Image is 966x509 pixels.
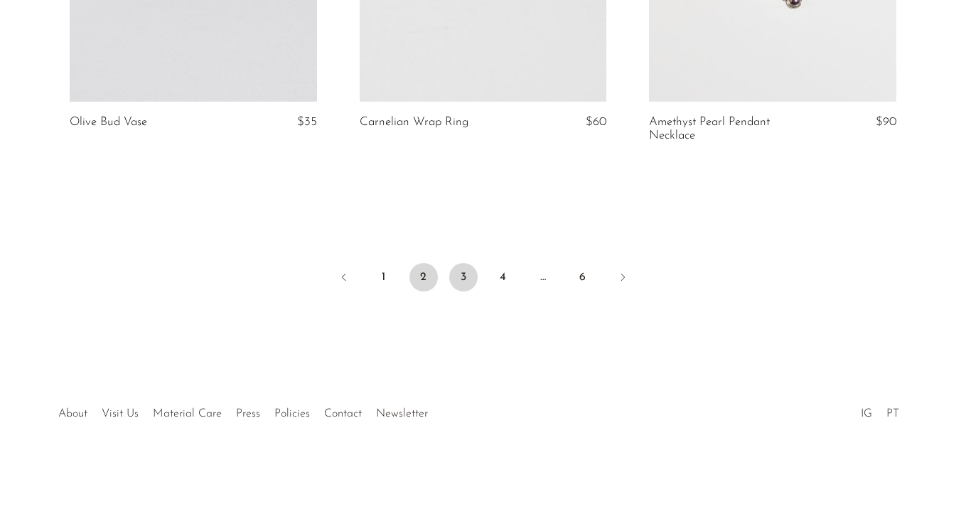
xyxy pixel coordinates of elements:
[330,263,358,294] a: Previous
[324,408,362,419] a: Contact
[58,408,87,419] a: About
[586,116,606,128] span: $60
[569,263,597,291] a: 6
[861,408,872,419] a: IG
[236,408,260,419] a: Press
[649,116,813,142] a: Amethyst Pearl Pendant Necklace
[876,116,896,128] span: $90
[529,263,557,291] span: …
[70,116,147,129] a: Olive Bud Vase
[360,116,468,129] a: Carnelian Wrap Ring
[608,263,637,294] a: Next
[297,116,317,128] span: $35
[854,397,906,424] ul: Social Medias
[153,408,222,419] a: Material Care
[51,397,435,424] ul: Quick links
[274,408,310,419] a: Policies
[489,263,517,291] a: 4
[102,408,139,419] a: Visit Us
[409,263,438,291] span: 2
[370,263,398,291] a: 1
[449,263,478,291] a: 3
[886,408,899,419] a: PT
